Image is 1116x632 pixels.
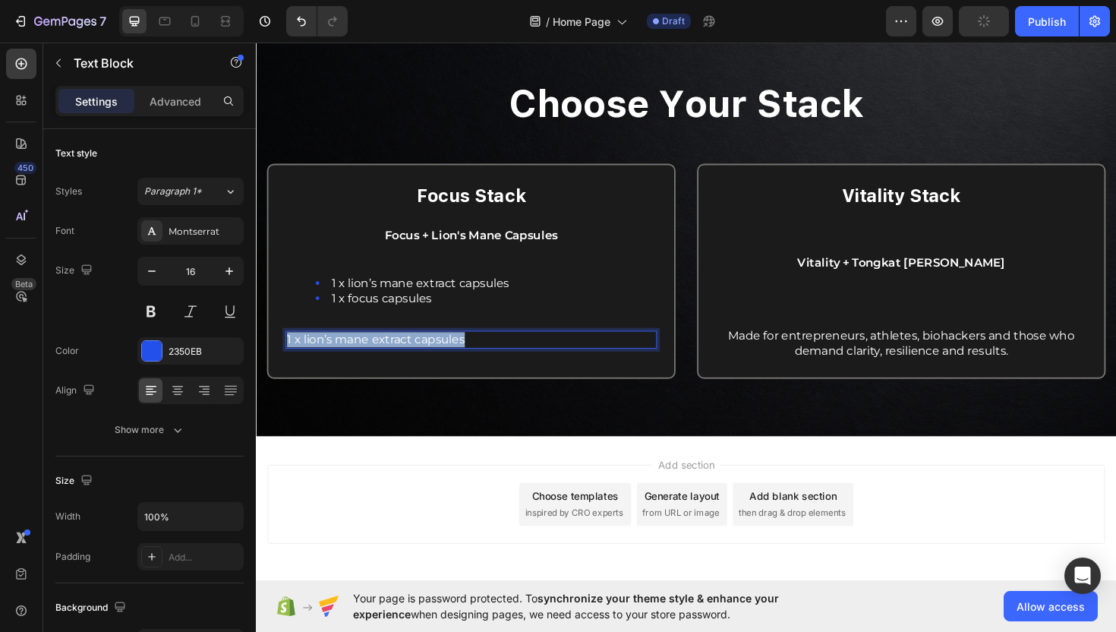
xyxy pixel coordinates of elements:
span: Your page is password protected. To when designing pages, we need access to your store password. [353,590,838,622]
p: Text Block [74,54,203,72]
span: Add section [420,441,492,457]
span: 1 x lion’s mane extract capsules [80,249,268,264]
span: 1 x focus capsules [80,265,186,280]
div: Padding [55,550,90,564]
span: Allow access [1017,599,1085,615]
div: Background [55,598,129,618]
button: 7 [6,6,113,36]
span: 1 x lion’s mane extract capsules [33,308,221,323]
div: Size [55,471,96,491]
div: Add blank section [522,474,615,490]
div: Montserrat [169,225,240,239]
span: Focus Stack [170,152,286,174]
div: Color [55,344,79,358]
button: Publish [1015,6,1079,36]
span: then drag & drop elements [511,493,624,507]
div: Generate layout [411,474,491,490]
p: Settings [75,93,118,109]
button: Allow access [1004,591,1098,621]
span: Vitality Stack [620,152,746,174]
div: Font [55,224,74,238]
div: Add... [169,551,240,564]
span: Vitality + Tongkat [PERSON_NAME] [573,228,793,242]
div: Undo/Redo [286,6,348,36]
div: Publish [1028,14,1066,30]
div: 2350EB [169,345,240,359]
div: Choose templates [292,474,384,490]
div: Beta [11,278,36,290]
div: Size [55,261,96,281]
span: inspired by CRO experts [285,493,389,507]
span: Focus + Lion's Mane Capsules [137,198,320,213]
button: Paragraph 1* [137,178,244,205]
div: Align [55,381,98,401]
span: Paragraph 1* [144,185,202,198]
span: Draft [662,14,685,28]
span: synchronize your theme style & enhance your experience [353,592,779,621]
input: Auto [138,503,243,530]
span: from URL or image [409,493,490,507]
div: Styles [55,185,82,198]
div: Width [55,510,80,523]
div: Show more [115,422,185,438]
iframe: Design area [256,41,1116,582]
div: Rich Text Editor. Editing area: main [31,307,424,326]
p: Advanced [150,93,201,109]
div: Text style [55,147,97,160]
span: Made for entrepreneurs, athletes, biohackers and those who demand clarity, resilience and results. [500,305,867,335]
span: Home Page [553,14,610,30]
div: Open Intercom Messenger [1064,558,1101,594]
strong: choose your stack [267,43,644,89]
div: 450 [14,162,36,174]
p: 7 [99,12,106,30]
span: / [546,14,550,30]
button: Show more [55,416,244,444]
